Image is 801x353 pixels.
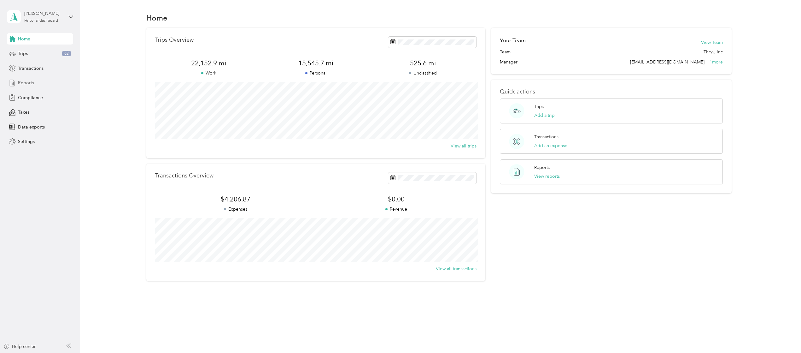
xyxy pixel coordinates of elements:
[3,343,36,350] button: Help center
[451,143,477,149] button: View all trips
[62,51,71,57] span: 62
[707,59,723,65] span: + 1 more
[18,80,34,86] span: Reports
[500,37,526,45] h2: Your Team
[370,59,477,68] span: 525.6 mi
[18,109,29,116] span: Taxes
[630,59,705,65] span: [EMAIL_ADDRESS][DOMAIN_NAME]
[370,70,477,76] p: Unclassified
[24,19,58,23] div: Personal dashboard
[436,266,477,272] button: View all transactions
[704,49,723,55] span: Thryv, Inc
[155,172,213,179] p: Transactions Overview
[262,59,370,68] span: 15,545.7 mi
[18,94,43,101] span: Compliance
[500,59,517,65] span: Manager
[500,88,723,95] p: Quick actions
[18,36,30,42] span: Home
[18,50,28,57] span: Trips
[316,195,477,204] span: $0.00
[534,164,550,171] p: Reports
[155,206,316,212] p: Expenses
[146,15,167,21] h1: Home
[155,70,262,76] p: Work
[155,59,262,68] span: 22,152.9 mi
[316,206,477,212] p: Revenue
[701,39,723,46] button: View Team
[534,103,544,110] p: Trips
[262,70,370,76] p: Personal
[155,195,316,204] span: $4,206.87
[766,318,801,353] iframe: Everlance-gr Chat Button Frame
[24,10,64,17] div: [PERSON_NAME]
[18,138,35,145] span: Settings
[500,49,511,55] span: Team
[18,124,45,130] span: Data exports
[534,142,567,149] button: Add an expense
[534,134,558,140] p: Transactions
[18,65,44,72] span: Transactions
[534,173,560,180] button: View reports
[155,37,194,43] p: Trips Overview
[534,112,555,119] button: Add a trip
